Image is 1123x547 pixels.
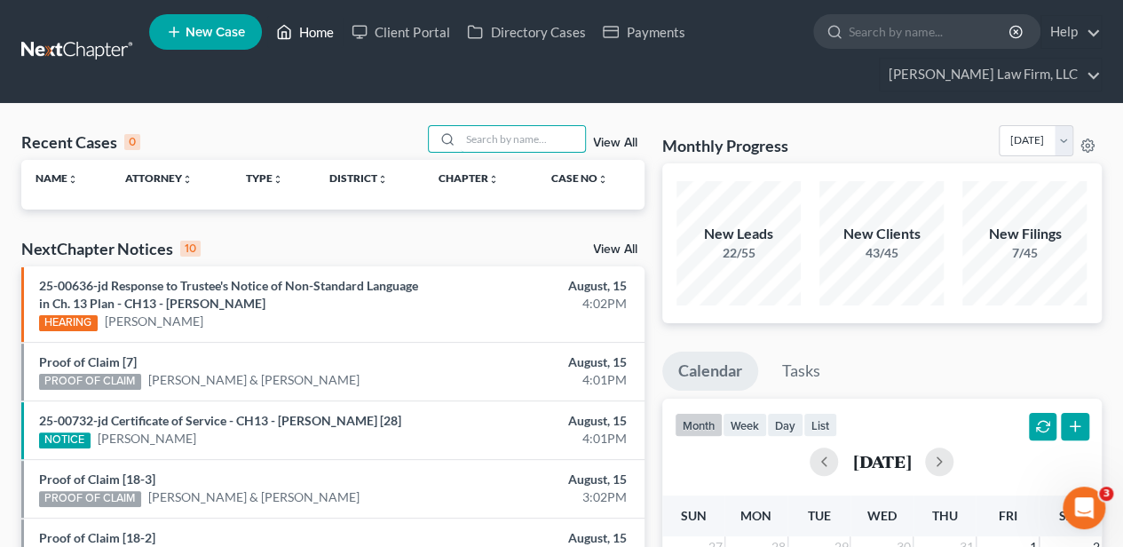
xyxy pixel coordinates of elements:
a: Proof of Claim [18-2] [39,530,155,545]
div: 4:01PM [442,430,626,448]
i: unfold_more [377,174,388,185]
a: 25-00732-jd Certificate of Service - CH13 - [PERSON_NAME] [28] [39,413,401,428]
div: 7/45 [962,244,1087,262]
i: unfold_more [182,174,193,185]
span: New Case [186,26,245,39]
div: PROOF OF CLAIM [39,491,141,507]
div: August, 15 [442,412,626,430]
a: Directory Cases [458,16,594,48]
div: NOTICE [39,432,91,448]
div: New Leads [676,224,801,244]
span: Fri [998,508,1016,523]
a: Proof of Claim [7] [39,354,137,369]
div: New Clients [819,224,944,244]
div: 10 [180,241,201,257]
h2: [DATE] [852,452,911,471]
div: August, 15 [442,529,626,547]
a: Home [267,16,343,48]
div: August, 15 [442,353,626,371]
a: [PERSON_NAME] [98,430,196,448]
a: Proof of Claim [18-3] [39,472,155,487]
a: Payments [594,16,693,48]
span: Sun [680,508,706,523]
a: 25-00636-jd Response to Trustee's Notice of Non-Standard Language in Ch. 13 Plan - CH13 - [PERSON... [39,278,418,311]
a: Client Portal [343,16,458,48]
div: 4:02PM [442,295,626,313]
div: 22/55 [676,244,801,262]
button: day [767,413,803,437]
span: 3 [1099,487,1113,501]
span: Sat [1059,508,1081,523]
div: NextChapter Notices [21,238,201,259]
input: Search by name... [461,126,585,152]
input: Search by name... [849,15,1011,48]
a: Chapterunfold_more [439,171,499,185]
a: Districtunfold_more [329,171,388,185]
a: View All [593,243,637,256]
div: New Filings [962,224,1087,244]
i: unfold_more [67,174,78,185]
i: unfold_more [488,174,499,185]
h3: Monthly Progress [662,135,788,156]
a: Nameunfold_more [36,171,78,185]
a: Help [1041,16,1101,48]
a: [PERSON_NAME] & [PERSON_NAME] [148,371,360,389]
div: August, 15 [442,277,626,295]
a: [PERSON_NAME] Law Firm, LLC [880,59,1101,91]
div: PROOF OF CLAIM [39,374,141,390]
a: Case Nounfold_more [550,171,607,185]
div: HEARING [39,315,98,331]
a: Typeunfold_more [246,171,283,185]
span: Tue [807,508,830,523]
i: unfold_more [597,174,607,185]
div: 4:01PM [442,371,626,389]
button: month [675,413,723,437]
span: Thu [932,508,958,523]
a: Attorneyunfold_more [125,171,193,185]
i: unfold_more [273,174,283,185]
a: Tasks [766,352,836,391]
span: Wed [867,508,897,523]
a: [PERSON_NAME] [105,313,203,330]
div: 0 [124,134,140,150]
div: 43/45 [819,244,944,262]
button: list [803,413,837,437]
div: Recent Cases [21,131,140,153]
iframe: Intercom live chat [1063,487,1105,529]
a: View All [593,137,637,149]
div: August, 15 [442,471,626,488]
button: week [723,413,767,437]
div: 3:02PM [442,488,626,506]
a: Calendar [662,352,758,391]
a: [PERSON_NAME] & [PERSON_NAME] [148,488,360,506]
span: Mon [740,508,771,523]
